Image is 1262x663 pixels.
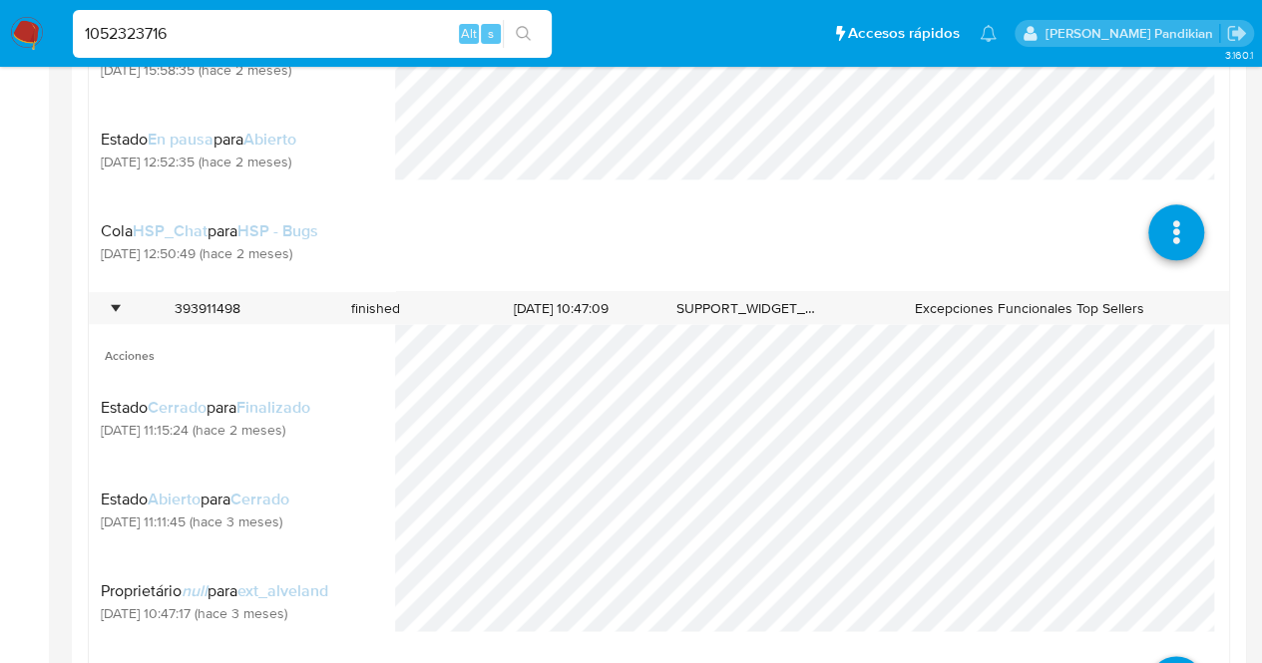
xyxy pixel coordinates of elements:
[488,24,494,43] span: s
[101,488,148,510] span: Estado
[148,488,201,510] span: Abierto
[101,490,289,509] div: para
[661,292,829,325] div: SUPPORT_WIDGET_MP
[230,488,289,510] span: Cerrado
[503,20,544,48] button: search-icon
[101,130,296,150] div: para
[461,24,477,43] span: Alt
[1226,23,1247,44] a: Salir
[830,292,1229,325] div: Excepciones Funcionales Top Sellers
[980,25,997,42] a: Notificaciones
[148,396,207,419] span: Cerrado
[124,292,291,325] div: 393911498
[73,21,552,47] input: Buscar usuario o caso...
[237,579,328,602] span: ext_alveland
[182,579,208,602] span: null
[1045,24,1219,43] p: agostina.bazzano@mercadolibre.com
[101,153,296,170] span: [DATE] 12:52:35 (hace 2 meses)
[236,396,310,419] span: Finalizado
[148,128,213,151] span: En pausa
[101,61,291,79] span: [DATE] 15:58:35 (hace 2 meses)
[101,244,318,262] span: [DATE] 12:50:49 (hace 2 meses)
[101,421,310,439] span: [DATE] 11:15:24 (hace 2 meses)
[237,219,318,242] span: HSP - Bugs
[101,219,133,242] span: Cola
[101,396,148,419] span: Estado
[101,604,328,622] span: [DATE] 10:47:17 (hace 3 meses)
[459,292,661,325] div: [DATE] 10:47:09
[101,579,182,602] span: Proprietário
[1224,47,1252,63] span: 3.160.1
[133,219,208,242] span: HSP_Chat
[101,512,289,530] span: [DATE] 11:11:45 (hace 3 meses)
[101,581,328,601] div: para
[101,221,318,241] div: para
[243,128,296,151] span: Abierto
[848,23,960,44] span: Accesos rápidos
[113,299,118,318] div: •
[101,128,148,151] span: Estado
[89,324,395,372] span: Acciones
[291,292,459,325] div: finished
[101,398,310,418] div: para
